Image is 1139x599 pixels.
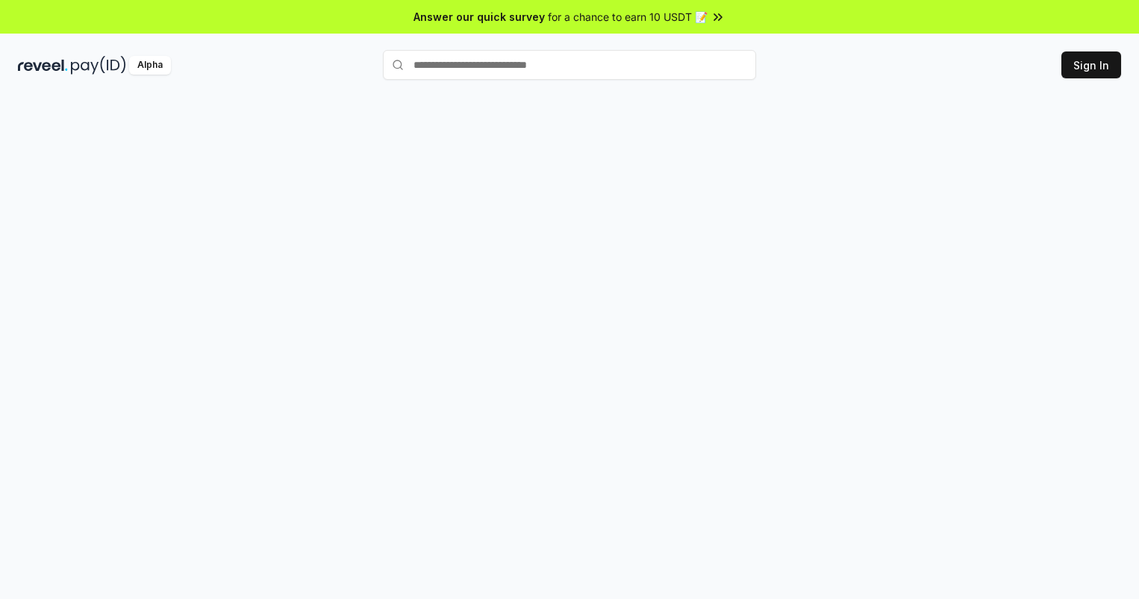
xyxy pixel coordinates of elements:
button: Sign In [1061,51,1121,78]
img: pay_id [71,56,126,75]
img: reveel_dark [18,56,68,75]
span: for a chance to earn 10 USDT 📝 [548,9,708,25]
div: Alpha [129,56,171,75]
span: Answer our quick survey [414,9,545,25]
